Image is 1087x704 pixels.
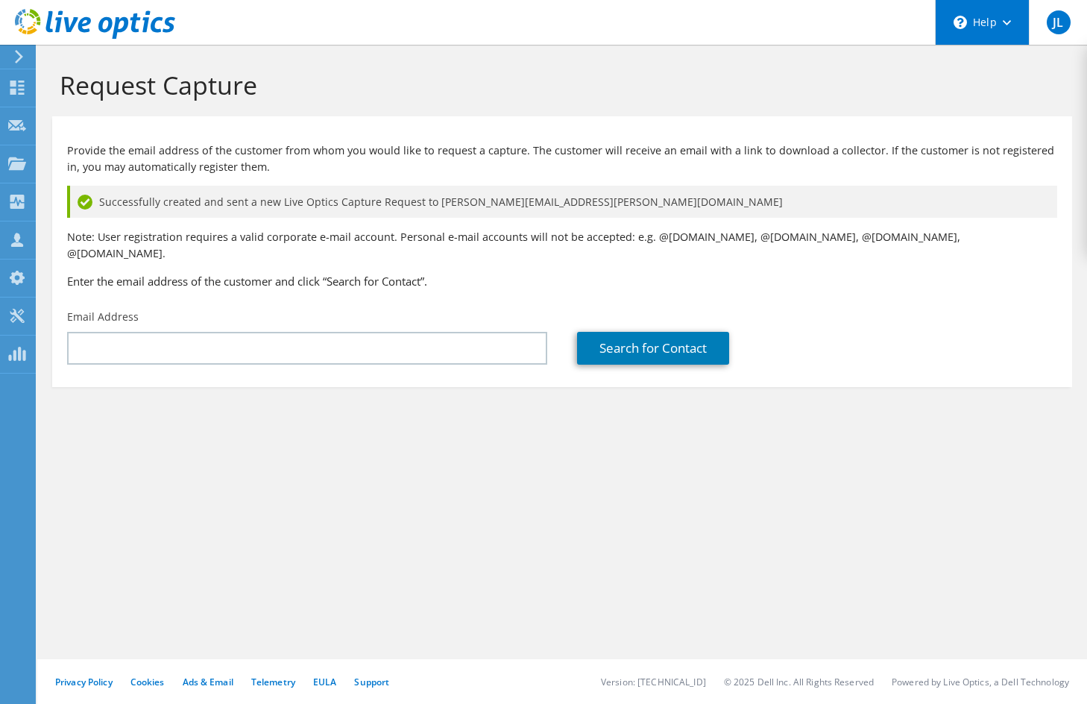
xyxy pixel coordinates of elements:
span: Successfully created and sent a new Live Optics Capture Request to [PERSON_NAME][EMAIL_ADDRESS][P... [99,194,783,210]
a: Privacy Policy [55,676,113,688]
label: Email Address [67,309,139,324]
span: JL [1047,10,1071,34]
a: Ads & Email [183,676,233,688]
li: Powered by Live Optics, a Dell Technology [892,676,1069,688]
a: Telemetry [251,676,295,688]
a: Support [354,676,389,688]
h1: Request Capture [60,69,1057,101]
p: Provide the email address of the customer from whom you would like to request a capture. The cust... [67,142,1057,175]
a: EULA [313,676,336,688]
h3: Enter the email address of the customer and click “Search for Contact”. [67,273,1057,289]
p: Note: User registration requires a valid corporate e-mail account. Personal e-mail accounts will ... [67,229,1057,262]
svg: \n [954,16,967,29]
a: Cookies [130,676,165,688]
li: © 2025 Dell Inc. All Rights Reserved [724,676,874,688]
li: Version: [TECHNICAL_ID] [601,676,706,688]
a: Search for Contact [577,332,729,365]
